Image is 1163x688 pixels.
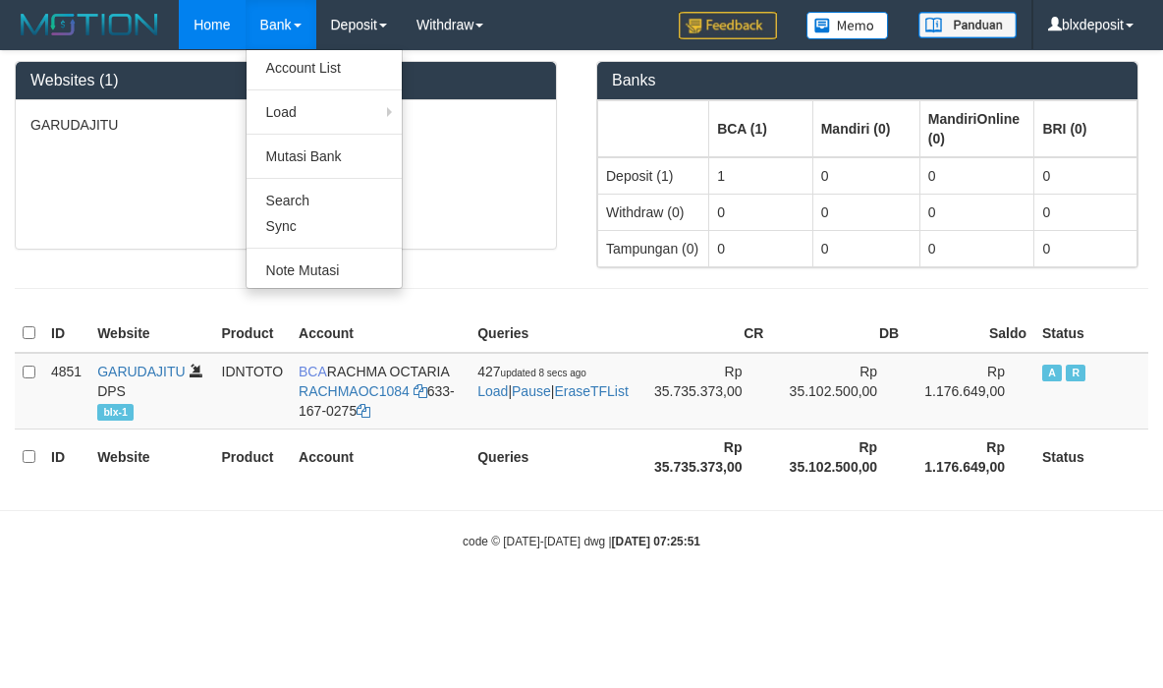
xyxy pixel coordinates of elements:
th: CR [637,315,772,353]
td: 0 [812,194,919,230]
th: Queries [470,315,637,353]
th: Product [214,429,292,485]
a: Mutasi Bank [247,143,402,169]
th: ID [43,315,89,353]
h3: Websites (1) [30,72,541,89]
a: Note Mutasi [247,258,402,283]
a: EraseTFList [554,383,628,399]
th: Rp 1.176.649,00 [907,429,1034,485]
td: Rp 35.102.500,00 [771,353,907,430]
th: Rp 35.102.500,00 [771,429,907,485]
th: Rp 35.735.373,00 [637,429,772,485]
td: 0 [1034,230,1137,266]
span: 427 [477,364,586,379]
a: Account List [247,55,402,81]
img: panduan.png [918,12,1017,38]
th: ID [43,429,89,485]
span: Active [1042,365,1062,381]
th: Status [1034,429,1148,485]
th: Account [291,315,470,353]
td: 0 [919,230,1034,266]
td: 0 [1034,157,1137,195]
small: code © [DATE]-[DATE] dwg | [463,535,700,548]
td: 0 [812,230,919,266]
span: | | [477,364,629,399]
a: RACHMAOC1084 [299,383,410,399]
a: Pause [512,383,551,399]
th: Group: activate to sort column ascending [812,100,919,157]
td: Deposit (1) [598,157,709,195]
th: Queries [470,429,637,485]
p: GARUDAJITU [30,115,541,135]
td: Rp 35.735.373,00 [637,353,772,430]
a: Sync [247,213,402,239]
th: Account [291,429,470,485]
td: RACHMA OCTARIA 633-167-0275 [291,353,470,430]
span: BCA [299,364,327,379]
th: Website [89,429,213,485]
th: Group: activate to sort column ascending [598,100,709,157]
th: Status [1034,315,1148,353]
img: MOTION_logo.png [15,10,164,39]
td: Tampungan (0) [598,230,709,266]
td: 0 [709,230,813,266]
th: Group: activate to sort column ascending [709,100,813,157]
img: Button%20Memo.svg [806,12,889,39]
td: 0 [919,157,1034,195]
td: 0 [1034,194,1137,230]
strong: [DATE] 07:25:51 [612,535,700,548]
td: 0 [709,194,813,230]
td: IDNTOTO [214,353,292,430]
a: Search [247,188,402,213]
span: Running [1066,365,1085,381]
a: Load [477,383,508,399]
h3: Banks [612,72,1123,89]
span: updated 8 secs ago [501,368,586,378]
a: GARUDAJITU [97,364,185,379]
span: blx-1 [97,404,134,421]
th: Product [214,315,292,353]
td: 1 [709,157,813,195]
td: 4851 [43,353,89,430]
th: Website [89,315,213,353]
th: Group: activate to sort column ascending [919,100,1034,157]
img: Feedback.jpg [679,12,777,39]
th: Saldo [907,315,1034,353]
td: 0 [919,194,1034,230]
th: DB [771,315,907,353]
td: 0 [812,157,919,195]
a: Copy 6331670275 to clipboard [357,403,370,419]
td: DPS [89,353,213,430]
th: Group: activate to sort column ascending [1034,100,1137,157]
a: Copy RACHMAOC1084 to clipboard [414,383,427,399]
a: Load [247,99,402,125]
td: Withdraw (0) [598,194,709,230]
td: Rp 1.176.649,00 [907,353,1034,430]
